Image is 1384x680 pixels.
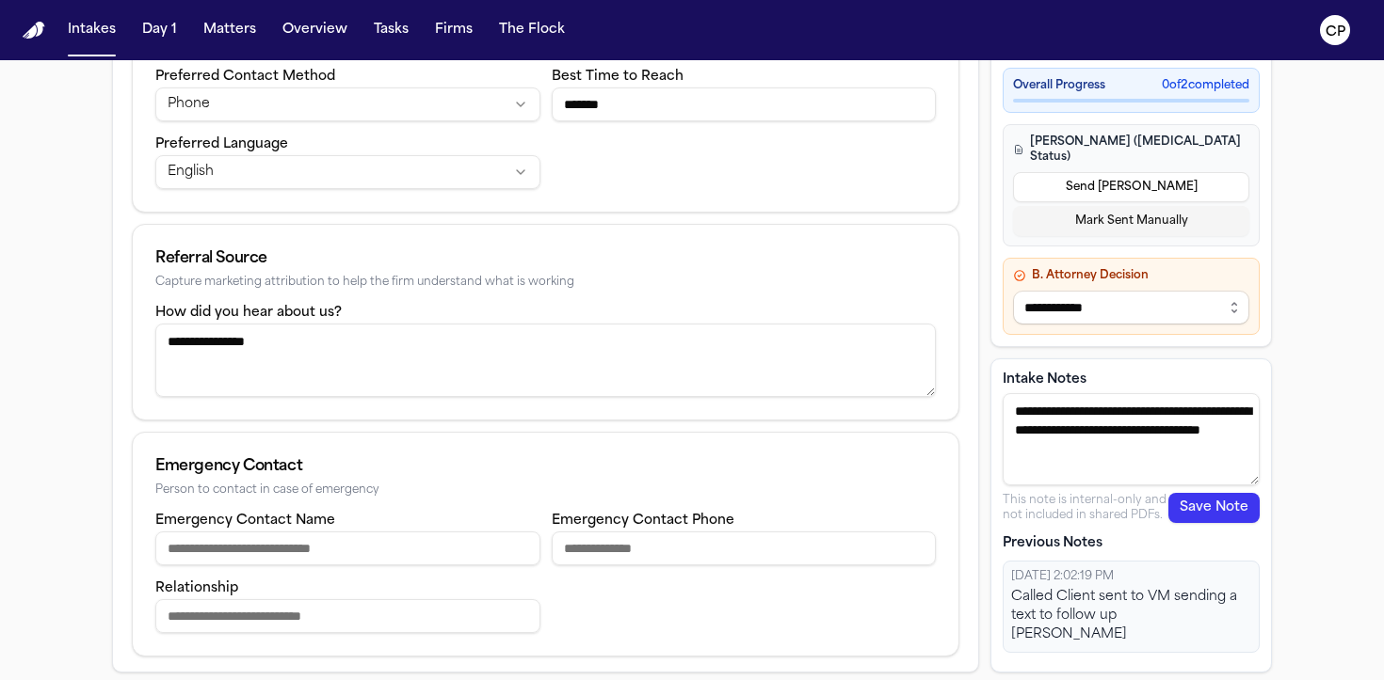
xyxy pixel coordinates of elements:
[155,247,936,270] div: Referral Source
[155,483,936,498] div: Person to contact in case of emergency
[491,13,572,47] button: The Flock
[155,581,238,595] label: Relationship
[1013,268,1249,283] h4: B. Attorney Decision
[23,22,45,40] a: Home
[427,13,480,47] button: Firms
[155,455,936,478] div: Emergency Contact
[1013,172,1249,202] button: Send [PERSON_NAME]
[155,276,936,290] div: Capture marketing attribution to help the firm understand what is working
[552,87,937,121] input: Best time to reach
[155,306,342,320] label: How did you hear about us?
[1011,569,1251,584] div: [DATE] 2:02:19 PM
[1013,78,1105,93] span: Overall Progress
[1003,534,1260,553] p: Previous Notes
[1003,393,1260,485] textarea: Intake notes
[366,13,416,47] button: Tasks
[155,137,288,151] label: Preferred Language
[155,514,335,528] label: Emergency Contact Name
[1003,371,1260,389] label: Intake Notes
[135,13,185,47] button: Day 1
[552,514,734,528] label: Emergency Contact Phone
[1013,206,1249,236] button: Mark Sent Manually
[60,13,123,47] button: Intakes
[196,13,264,47] button: Matters
[155,70,335,84] label: Preferred Contact Method
[1003,493,1168,523] p: This note is internal-only and not included in shared PDFs.
[552,70,684,84] label: Best Time to Reach
[1162,78,1249,93] span: 0 of 2 completed
[155,531,540,565] input: Emergency contact name
[23,22,45,40] img: Finch Logo
[1013,134,1249,165] h4: [PERSON_NAME] ([MEDICAL_DATA] Status)
[552,531,937,565] input: Emergency contact phone
[1011,588,1251,644] div: Called Client sent to VM sending a text to follow up [PERSON_NAME]
[155,599,540,633] input: Emergency contact relationship
[1168,493,1260,523] button: Save Note
[275,13,355,47] button: Overview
